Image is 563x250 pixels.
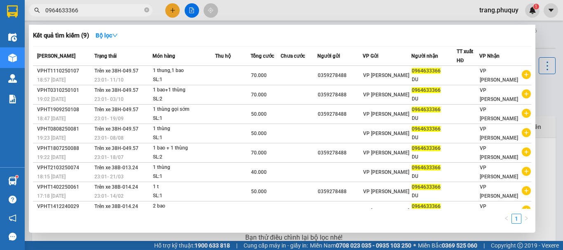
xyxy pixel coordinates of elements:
span: 50.000 [251,131,267,136]
span: VP [PERSON_NAME] [480,165,518,180]
span: Món hàng [152,53,175,59]
span: 50.000 [251,189,267,194]
button: Bộ lọcdown [89,29,124,42]
span: 0964633366 [412,87,441,93]
span: Người gửi [317,53,340,59]
span: 23:01 - 21/03 [94,174,124,180]
div: VPHT1909250108 [37,105,92,114]
span: VP Nhận [479,53,500,59]
span: 23:01 - 03/10 [94,96,124,102]
span: [PERSON_NAME] [37,53,75,59]
div: DU [412,75,456,84]
span: 0964633366 [412,107,441,112]
span: plus-circle [522,147,531,157]
span: 23:01 - 19/09 [94,116,124,121]
span: VP [PERSON_NAME] [480,107,518,121]
div: DU [412,95,456,103]
sup: 1 [16,175,18,178]
div: SL: 1 [153,133,215,143]
span: down [112,33,118,38]
span: VP Gửi [363,53,378,59]
div: DU [412,192,456,200]
span: VP [PERSON_NAME] [363,169,409,175]
span: 18:47 [DATE] [37,116,66,121]
span: VP [PERSON_NAME] [363,111,409,117]
div: DU [412,114,456,123]
span: VP [PERSON_NAME] [480,87,518,102]
span: 0964633366 [412,145,441,151]
span: notification [9,214,16,222]
li: 1 [511,214,521,224]
span: 50.000 [251,111,267,117]
span: plus-circle [522,167,531,176]
span: 23:01 - 14/02 [94,193,124,199]
div: 2 bao [153,202,215,211]
span: Trạng thái [94,53,117,59]
span: VP [PERSON_NAME] [480,184,518,199]
span: Trên xe 38H-049.57 [94,87,138,93]
span: 17:18 [DATE] [37,193,66,199]
span: VP [PERSON_NAME] [480,126,518,141]
span: 80.000 [251,208,267,214]
span: 70.000 [251,72,267,78]
strong: Bộ lọc [96,32,118,39]
span: 23:01 - 08/08 [94,135,124,141]
div: SL: 1 [153,75,215,84]
span: Thu hộ [215,53,231,59]
div: 1 thùng [153,124,215,133]
span: 0964633366 [412,126,441,132]
span: TT xuất HĐ [457,49,473,63]
div: 0359278488 [318,149,362,157]
img: logo-vxr [7,5,18,18]
div: 0359278488 [318,207,362,215]
li: Next Page [521,214,531,224]
span: Người nhận [411,53,438,59]
span: Trên xe 38H-049.57 [94,126,138,132]
div: 1 bao+1 thùng [153,86,215,95]
span: plus-circle [522,70,531,79]
span: VP [PERSON_NAME] [363,208,409,214]
span: close-circle [144,7,149,12]
button: right [521,214,531,224]
div: SL: 1 [153,192,215,201]
span: 40.000 [251,169,267,175]
div: SL: 2 [153,95,215,104]
span: search [34,7,40,13]
div: VPHT2103250074 [37,164,92,172]
div: DU [412,133,456,142]
div: 1 bao + 1 thùng [153,144,215,153]
span: 70.000 [251,150,267,156]
img: warehouse-icon [8,177,17,185]
div: 1 thùng [153,163,215,172]
div: 1 t [153,182,215,192]
span: 23:01 - 18/07 [94,154,124,160]
img: warehouse-icon [8,33,17,42]
div: SL: 2 [153,153,215,162]
span: 0964633366 [412,68,441,74]
div: VPHT1807250088 [37,144,92,153]
button: left [502,214,511,224]
span: VP [PERSON_NAME] [480,203,518,218]
span: message [9,233,16,241]
span: Trên xe 38B-014.24 [94,203,138,209]
span: 19:02 [DATE] [37,96,66,102]
span: 18:15 [DATE] [37,174,66,180]
span: 23:01 - 11/10 [94,77,124,83]
span: Chưa cước [281,53,305,59]
div: VPHT0808250081 [37,125,92,133]
div: DU [412,172,456,181]
div: VPHT0310250101 [37,86,92,95]
span: VP [PERSON_NAME] [480,68,518,83]
span: Tổng cước [251,53,274,59]
span: right [524,216,529,221]
span: 0964633366 [412,184,441,190]
span: 0964633366 [412,203,441,209]
span: 19:23 [DATE] [37,135,66,141]
span: plus-circle [522,109,531,118]
div: 0359278488 [318,71,362,80]
span: plus-circle [522,128,531,137]
span: VP [PERSON_NAME] [480,145,518,160]
input: Tìm tên, số ĐT hoặc mã đơn [45,6,143,15]
span: question-circle [9,196,16,203]
div: VPHT1110250107 [37,67,92,75]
